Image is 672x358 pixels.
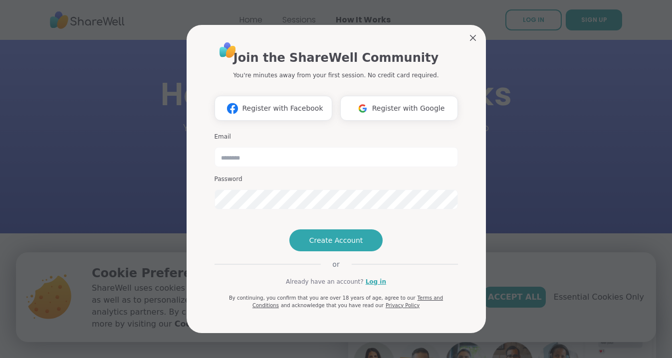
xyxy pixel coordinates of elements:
[281,303,384,308] span: and acknowledge that you have read our
[223,99,242,118] img: ShareWell Logomark
[215,133,458,141] h3: Email
[289,229,383,251] button: Create Account
[320,259,351,269] span: or
[233,49,439,67] h1: Join the ShareWell Community
[252,295,443,308] a: Terms and Conditions
[215,175,458,183] h3: Password
[340,96,458,121] button: Register with Google
[217,39,239,61] img: ShareWell Logo
[309,235,363,245] span: Create Account
[242,103,323,114] span: Register with Facebook
[215,96,332,121] button: Register with Facebook
[366,277,386,286] a: Log in
[229,295,416,301] span: By continuing, you confirm that you are over 18 years of age, agree to our
[372,103,445,114] span: Register with Google
[233,71,439,80] p: You're minutes away from your first session. No credit card required.
[286,277,364,286] span: Already have an account?
[353,99,372,118] img: ShareWell Logomark
[386,303,420,308] a: Privacy Policy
